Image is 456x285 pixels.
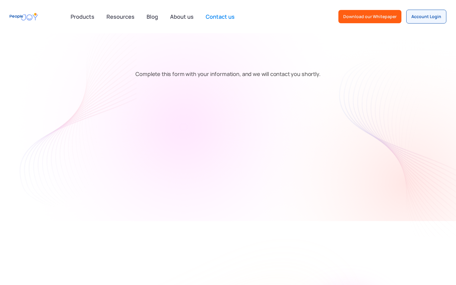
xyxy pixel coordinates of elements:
a: Download our Whitepaper [338,10,401,23]
div: Products [67,11,98,23]
p: Complete this form with your information, and we will contact you shortly. [135,69,320,78]
a: home [10,10,38,24]
a: About us [166,10,197,23]
img: texture [255,33,456,237]
a: Resources [103,10,138,23]
a: Contact us [202,10,238,23]
a: Blog [143,10,162,23]
div: Download our Whitepaper [343,14,397,20]
a: Account Login [406,10,446,24]
div: Account Login [411,14,441,20]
